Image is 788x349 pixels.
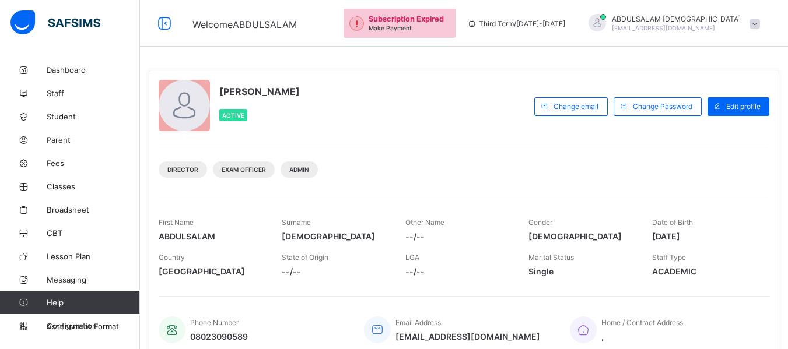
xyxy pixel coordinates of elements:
span: Broadsheet [47,205,140,214]
img: outstanding-1.146d663e52f09953f639664a84e30106.svg [349,16,364,31]
div: ABDULSALAMMUHAMMAD [577,14,766,33]
span: Change email [554,102,598,111]
span: Other Name [405,218,444,227]
span: Fees [47,158,140,168]
span: Change Password [633,102,692,111]
span: Edit profile [726,102,761,111]
span: Surname [282,218,311,227]
span: State of Origin [282,253,328,262]
span: Help [47,298,139,307]
span: Configuration [47,321,139,330]
span: ACADEMIC [652,266,758,276]
span: Single [528,266,634,276]
span: Admin [289,166,309,173]
span: --/-- [282,266,387,276]
span: [PERSON_NAME] [219,86,300,97]
span: DIRECTOR [167,166,198,173]
span: --/-- [405,266,511,276]
span: [EMAIL_ADDRESS][DOMAIN_NAME] [612,24,715,31]
span: 08023090589 [190,332,248,341]
span: First Name [159,218,194,227]
span: ABDULSALAM [DEMOGRAPHIC_DATA] [612,15,741,23]
span: Active [222,112,244,119]
span: Country [159,253,185,262]
span: Lesson Plan [47,252,140,261]
span: Staff [47,89,140,98]
span: Marital Status [528,253,574,262]
span: [DEMOGRAPHIC_DATA] [282,231,387,241]
span: LGA [405,253,419,262]
span: Dashboard [47,65,140,75]
span: [DEMOGRAPHIC_DATA] [528,231,634,241]
span: Date of Birth [652,218,693,227]
span: CBT [47,228,140,238]
span: Phone Number [190,318,239,327]
span: Parent [47,135,140,144]
span: Classes [47,182,140,191]
span: Exam officer [222,166,266,173]
span: Email Address [395,318,441,327]
span: [GEOGRAPHIC_DATA] [159,266,264,276]
span: Gender [528,218,552,227]
span: Staff Type [652,253,686,262]
img: safsims [10,10,100,35]
span: ABDULSALAM [159,231,264,241]
span: Make Payment [369,24,412,31]
span: Subscription Expired [369,15,444,23]
span: [DATE] [652,231,758,241]
span: , [601,332,683,341]
span: Student [47,112,140,121]
span: Messaging [47,275,140,284]
span: [EMAIL_ADDRESS][DOMAIN_NAME] [395,332,540,341]
span: session/term information [467,19,565,28]
span: Welcome ABDULSALAM [192,19,297,30]
span: Home / Contract Address [601,318,683,327]
span: --/-- [405,231,511,241]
